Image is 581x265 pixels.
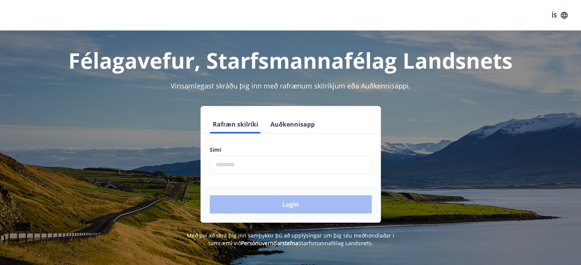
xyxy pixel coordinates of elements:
[25,46,557,75] h1: Félagavefur, Starfsmannafélag Landsnets
[547,8,572,22] button: ÍS
[241,239,298,247] a: Persónuverndarstefna
[210,115,261,133] button: Rafræn skilríki
[267,115,318,133] button: Auðkennisapp
[187,232,394,247] span: Með því að skrá þig inn samþykkir þú að upplýsingar um þig séu meðhöndlaðar í samræmi við Starfsm...
[171,81,411,90] span: Vinsamlegast skráðu þig inn með rafrænum skilríkjum eða Auðkennisappi.
[210,146,372,154] label: Sími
